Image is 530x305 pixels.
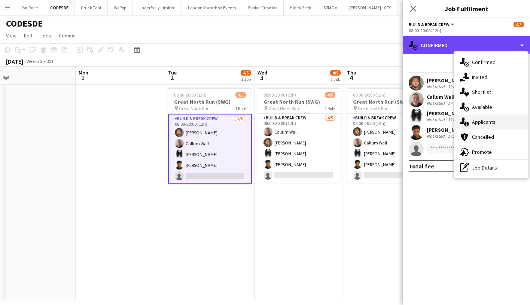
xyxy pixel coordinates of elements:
[427,84,446,89] div: Not rated
[6,32,16,39] span: View
[40,32,51,39] span: Jobs
[258,69,267,76] span: Wed
[347,98,431,105] h3: Great North Run (SWG)
[347,114,431,183] app-card-role: Build & Break Crew4/508:00-20:00 (12h)[PERSON_NAME]Callum Wall[PERSON_NAME][PERSON_NAME]
[514,22,524,27] span: 4/5
[446,100,465,106] div: 174.5km
[330,70,341,76] span: 4/5
[6,58,23,65] div: [DATE]
[331,76,340,82] div: 1 Job
[454,144,528,159] div: Promote
[409,28,524,33] div: 08:00-20:00 (12h)
[75,0,108,15] button: Cruck Tent
[325,106,335,111] span: 1 Role
[454,100,528,115] div: Available
[77,73,88,82] span: 1
[403,36,530,54] div: Confirmed
[258,88,341,183] app-job-card: 08:00-20:00 (12h)4/5Great North Run (SWG) Great North Run1 RoleBuild & Break Crew4/508:00-20:00 (...
[427,117,446,122] div: Not rated
[132,0,182,15] button: UnderBelly Limited
[235,92,246,98] span: 4/5
[256,73,267,82] span: 3
[325,92,335,98] span: 4/5
[454,85,528,100] div: Shortlist
[37,31,54,40] a: Jobs
[6,18,43,29] h1: CODESDE
[258,98,341,105] h3: Great North Run (SWG)
[241,76,251,82] div: 1 Job
[409,22,456,27] button: Build & Break Crew
[174,92,207,98] span: 08:00-20:00 (12h)
[167,73,177,82] span: 2
[427,126,466,133] div: [PERSON_NAME]
[25,58,43,64] span: Week 35
[454,55,528,70] div: Confirmed
[343,0,397,15] button: [PERSON_NAME] - CFS
[168,98,252,105] h3: Great North Run (SWG)
[235,106,246,111] span: 1 Role
[446,133,465,139] div: 175.8km
[264,92,296,98] span: 08:00-20:00 (12h)
[168,114,252,184] app-card-role: Build & Break Crew4/508:00-20:00 (12h)[PERSON_NAME]Callum Wall[PERSON_NAME][PERSON_NAME]
[46,58,54,64] div: BST
[347,69,356,76] span: Thu
[427,110,466,117] div: [PERSON_NAME]
[346,73,356,82] span: 4
[21,31,36,40] a: Edit
[258,114,341,183] app-card-role: Build & Break Crew4/508:00-20:00 (12h)Callum Wall[PERSON_NAME][PERSON_NAME][PERSON_NAME]
[446,117,465,122] div: 391.4km
[3,31,19,40] a: View
[403,4,530,13] h3: Job Fulfilment
[241,70,251,76] span: 4/5
[242,0,284,15] button: Evolve Creative
[347,88,431,183] app-job-card: 08:00-20:00 (12h)4/5Great North Run (SWG) Great North Run1 RoleBuild & Break Crew4/508:00-20:00 (...
[24,32,33,39] span: Edit
[179,106,210,111] span: Great North Run
[168,69,177,76] span: Tue
[427,133,446,139] div: Not rated
[168,88,252,184] app-job-card: 08:00-20:00 (12h)4/5Great North Run (SWG) Great North Run1 RoleBuild & Break Crew4/508:00-20:00 (...
[454,129,528,144] div: Cancelled
[79,69,88,76] span: Mon
[358,106,389,111] span: Great North Run
[446,84,465,89] div: 391.6km
[108,0,132,15] button: WePop
[182,0,242,15] button: London Marathon Events
[427,100,446,106] div: Not rated
[454,70,528,85] div: Invited
[409,22,450,27] span: Build & Break Crew
[397,0,435,15] button: Project Power
[427,94,465,100] div: Callum Wall
[353,92,386,98] span: 08:00-20:00 (12h)
[454,160,528,175] div: Job Details
[427,77,466,84] div: [PERSON_NAME]
[268,106,299,111] span: Great North Run
[44,0,75,15] button: CODESDE
[56,31,79,40] a: Comms
[59,32,76,39] span: Comms
[454,115,528,129] div: Applicants
[409,162,434,170] div: Total fee
[317,0,343,15] button: SRMG x
[284,0,317,15] button: Hide& Seek
[15,0,44,15] button: Rat Race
